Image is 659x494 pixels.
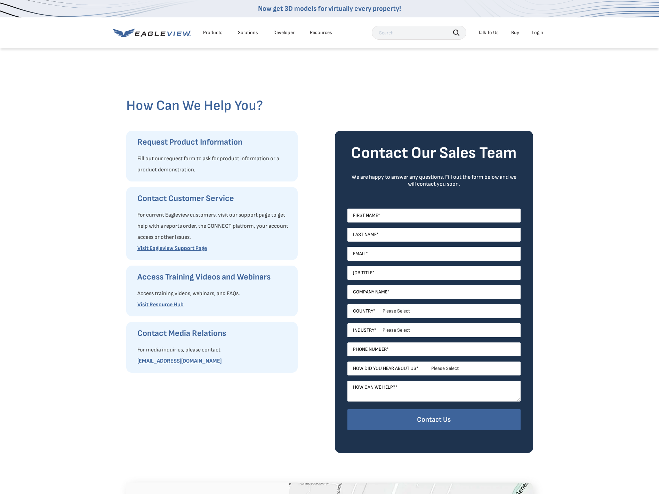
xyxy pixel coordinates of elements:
[532,30,543,36] div: Login
[137,301,184,308] a: Visit Resource Hub
[478,30,499,36] div: Talk To Us
[273,30,295,36] a: Developer
[137,193,291,204] h3: Contact Customer Service
[137,272,291,283] h3: Access Training Videos and Webinars
[137,153,291,176] p: Fill out our request form to ask for product information or a product demonstration.
[137,358,222,364] a: [EMAIL_ADDRESS][DOMAIN_NAME]
[258,5,401,13] a: Now get 3D models for virtually every property!
[372,26,466,40] input: Search
[351,144,517,163] strong: Contact Our Sales Team
[137,210,291,243] p: For current Eagleview customers, visit our support page to get help with a reports order, the CON...
[126,97,533,114] h2: How Can We Help You?
[511,30,519,36] a: Buy
[238,30,258,36] div: Solutions
[137,345,291,356] p: For media inquiries, please contact
[137,288,291,299] p: Access training videos, webinars, and FAQs.
[137,245,207,252] a: Visit Eagleview Support Page
[347,174,521,188] div: We are happy to answer any questions. Fill out the form below and we will contact you soon.
[203,30,223,36] div: Products
[310,30,332,36] div: Resources
[347,409,521,430] input: Contact Us
[137,328,291,339] h3: Contact Media Relations
[137,137,291,148] h3: Request Product Information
